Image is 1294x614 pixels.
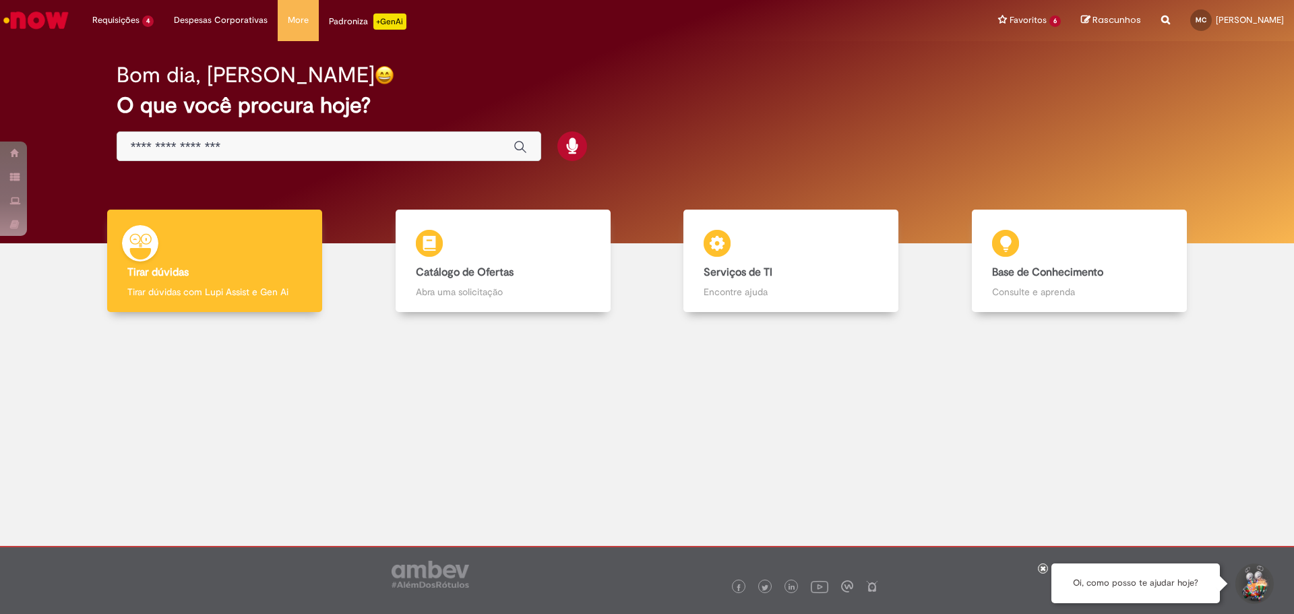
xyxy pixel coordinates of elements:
p: Tirar dúvidas com Lupi Assist e Gen Ai [127,285,302,299]
p: +GenAi [373,13,406,30]
b: Serviços de TI [704,266,772,279]
img: logo_footer_workplace.png [841,580,853,592]
p: Encontre ajuda [704,285,878,299]
span: More [288,13,309,27]
img: logo_footer_facebook.png [735,584,742,591]
img: logo_footer_ambev_rotulo_gray.png [392,561,469,588]
span: [PERSON_NAME] [1216,14,1284,26]
a: Serviços de TI Encontre ajuda [647,210,935,313]
b: Catálogo de Ofertas [416,266,514,279]
img: ServiceNow [1,7,71,34]
img: logo_footer_youtube.png [811,578,828,595]
span: 4 [142,16,154,27]
h2: O que você procura hoje? [117,94,1178,117]
div: Oi, como posso te ajudar hoje? [1051,563,1220,603]
img: logo_footer_naosei.png [866,580,878,592]
a: Catálogo de Ofertas Abra uma solicitação [359,210,648,313]
span: Requisições [92,13,140,27]
b: Base de Conhecimento [992,266,1103,279]
div: Padroniza [329,13,406,30]
span: Rascunhos [1092,13,1141,26]
span: Despesas Corporativas [174,13,268,27]
img: logo_footer_twitter.png [762,584,768,591]
img: happy-face.png [375,65,394,85]
a: Rascunhos [1081,14,1141,27]
p: Consulte e aprenda [992,285,1167,299]
span: MC [1196,16,1206,24]
a: Base de Conhecimento Consulte e aprenda [935,210,1224,313]
span: Favoritos [1010,13,1047,27]
button: Iniciar Conversa de Suporte [1233,563,1274,604]
a: Tirar dúvidas Tirar dúvidas com Lupi Assist e Gen Ai [71,210,359,313]
img: logo_footer_linkedin.png [789,584,795,592]
b: Tirar dúvidas [127,266,189,279]
h2: Bom dia, [PERSON_NAME] [117,63,375,87]
p: Abra uma solicitação [416,285,590,299]
span: 6 [1049,16,1061,27]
